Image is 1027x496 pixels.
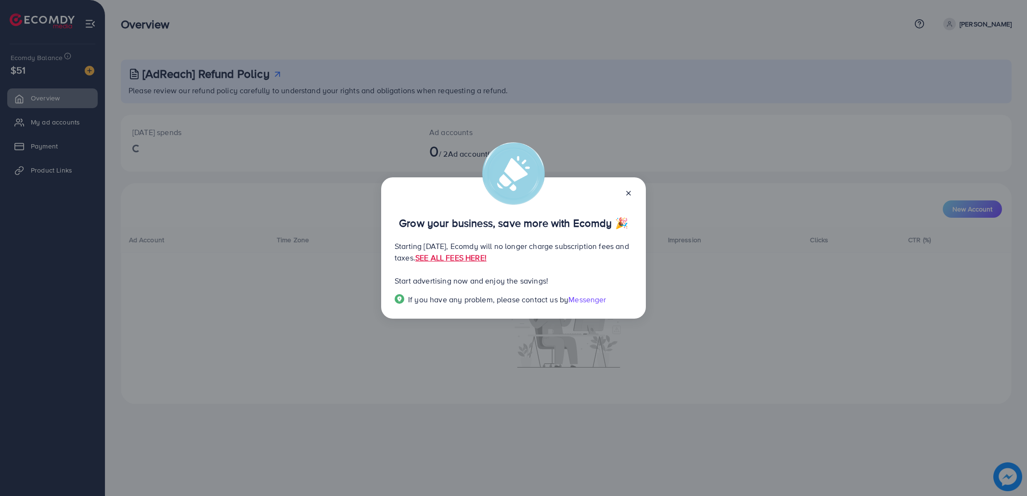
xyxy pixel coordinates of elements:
[395,294,404,304] img: Popup guide
[395,240,632,263] p: Starting [DATE], Ecomdy will no longer charge subscription fees and taxes.
[568,294,606,305] span: Messenger
[395,275,632,286] p: Start advertising now and enjoy the savings!
[395,217,632,229] p: Grow your business, save more with Ecomdy 🎉
[408,294,568,305] span: If you have any problem, please contact us by
[482,142,545,205] img: alert
[415,252,487,263] a: SEE ALL FEES HERE!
